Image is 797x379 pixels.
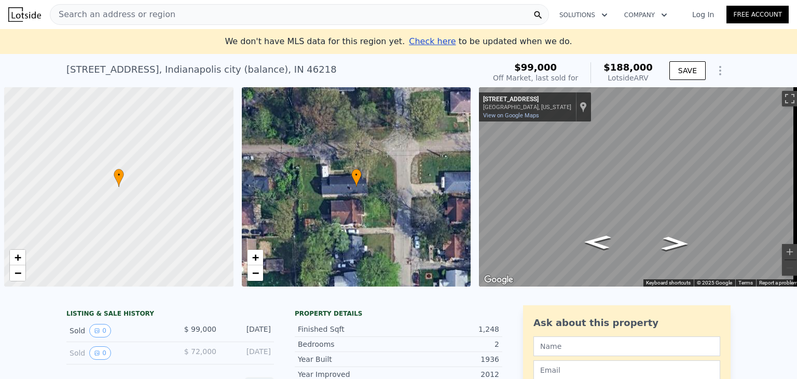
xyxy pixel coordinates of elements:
input: Name [533,336,720,356]
a: Zoom in [248,250,263,265]
div: Sold [70,346,162,360]
span: • [351,170,362,180]
a: Zoom out [10,265,25,281]
div: • [114,169,124,187]
span: $ 99,000 [184,325,216,333]
div: Ask about this property [533,316,720,330]
button: Company [616,6,676,24]
span: • [114,170,124,180]
div: 1936 [398,354,499,364]
div: 2 [398,339,499,349]
span: $99,000 [514,62,557,73]
a: Zoom out [248,265,263,281]
button: Solutions [551,6,616,24]
span: Check here [409,36,456,46]
div: to be updated when we do. [409,35,572,48]
span: − [252,266,258,279]
div: 1,248 [398,324,499,334]
div: Year Built [298,354,398,364]
div: Finished Sqft [298,324,398,334]
button: View historical data [89,346,111,360]
div: Lotside ARV [603,73,653,83]
div: [GEOGRAPHIC_DATA], [US_STATE] [483,104,571,111]
button: Keyboard shortcuts [646,279,691,287]
span: © 2025 Google [697,280,732,286]
a: Show location on map [580,101,587,113]
a: Log In [680,9,726,20]
button: SAVE [669,61,706,80]
div: [STREET_ADDRESS] , Indianapolis city (balance) , IN 46218 [66,62,337,77]
a: View on Google Maps [483,112,539,119]
div: Property details [295,309,502,318]
span: $188,000 [603,62,653,73]
div: Sold [70,324,162,337]
button: Show Options [710,60,731,81]
a: Free Account [726,6,789,23]
div: We don't have MLS data for this region yet. [225,35,572,48]
a: Open this area in Google Maps (opens a new window) [482,273,516,287]
div: [DATE] [225,346,271,360]
span: Search an address or region [50,8,175,21]
div: Off Market, last sold for [493,73,578,83]
path: Go East, E 37th St [572,232,623,253]
img: Lotside [8,7,41,22]
button: View historical data [89,324,111,337]
path: Go West, E 37th St [650,233,700,254]
span: + [252,251,258,264]
div: [STREET_ADDRESS] [483,96,571,104]
img: Google [482,273,516,287]
span: + [15,251,21,264]
span: $ 72,000 [184,347,216,356]
span: − [15,266,21,279]
a: Zoom in [10,250,25,265]
a: Terms [738,280,753,286]
div: [DATE] [225,324,271,337]
div: • [351,169,362,187]
div: LISTING & SALE HISTORY [66,309,274,320]
div: Bedrooms [298,339,398,349]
